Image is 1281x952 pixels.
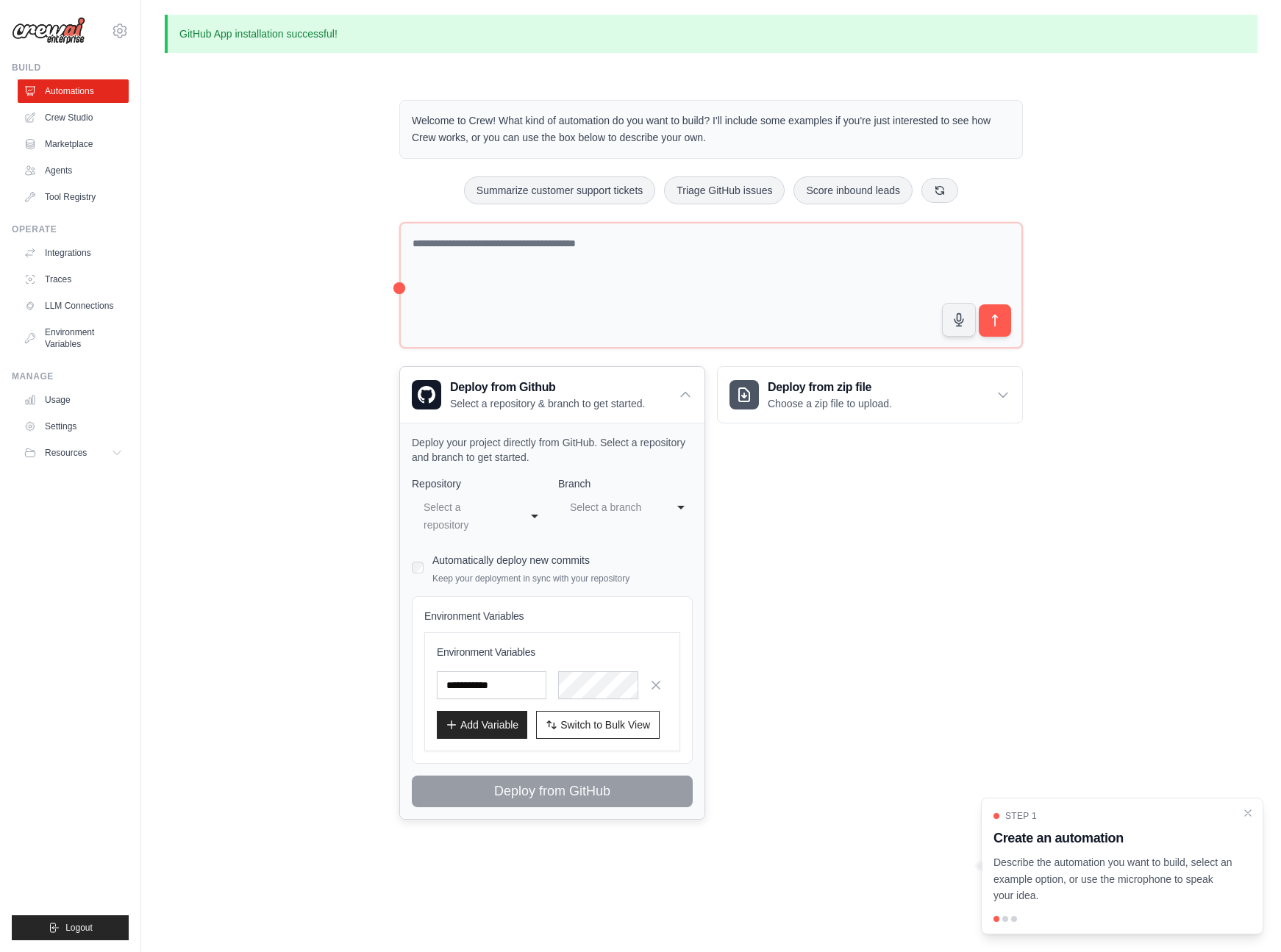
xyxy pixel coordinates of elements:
a: Traces [18,268,129,291]
h3: Deploy from zip file [768,379,892,396]
span: Resources [45,447,87,459]
a: Usage [18,388,129,412]
div: Build [12,62,129,74]
a: Agents [18,159,129,182]
a: Integrations [18,241,129,265]
span: Logout [65,922,93,934]
button: Logout [12,915,129,940]
a: Marketplace [18,132,129,156]
h3: Environment Variables [437,645,668,659]
h4: Environment Variables [424,609,680,623]
p: Describe the automation you want to build, select an example option, or use the microphone to spe... [993,854,1233,904]
a: Crew Studio [18,106,129,129]
label: Automatically deploy new commits [432,554,590,566]
button: Close walkthrough [1242,807,1254,819]
button: Deploy from GitHub [412,776,693,807]
iframe: Chat Widget [1207,881,1281,952]
button: Switch to Bulk View [536,711,660,739]
div: Operate [12,223,129,235]
a: Automations [18,79,129,103]
img: Logo [12,17,85,45]
span: Switch to Bulk View [560,717,650,732]
p: GitHub App installation successful! [165,15,1257,53]
h3: Deploy from Github [450,379,645,396]
button: Triage GitHub issues [664,176,785,204]
button: Add Variable [437,711,527,739]
div: Manage [12,371,129,382]
button: Resources [18,441,129,465]
div: Select a repository [424,498,505,534]
a: Settings [18,415,129,438]
button: Summarize customer support tickets [464,176,655,204]
a: Environment Variables [18,321,129,356]
label: Repository [412,476,546,491]
p: Select a repository & branch to get started. [450,396,645,411]
a: LLM Connections [18,294,129,318]
p: Deploy your project directly from GitHub. Select a repository and branch to get started. [412,435,693,465]
p: Choose a zip file to upload. [768,396,892,411]
a: Tool Registry [18,185,129,209]
label: Branch [558,476,693,491]
span: Step 1 [1005,810,1037,822]
div: Select a branch [570,498,652,516]
button: Score inbound leads [793,176,913,204]
h3: Create an automation [993,828,1233,848]
p: Welcome to Crew! What kind of automation do you want to build? I'll include some examples if you'... [412,112,1010,146]
p: Keep your deployment in sync with your repository [432,573,629,584]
